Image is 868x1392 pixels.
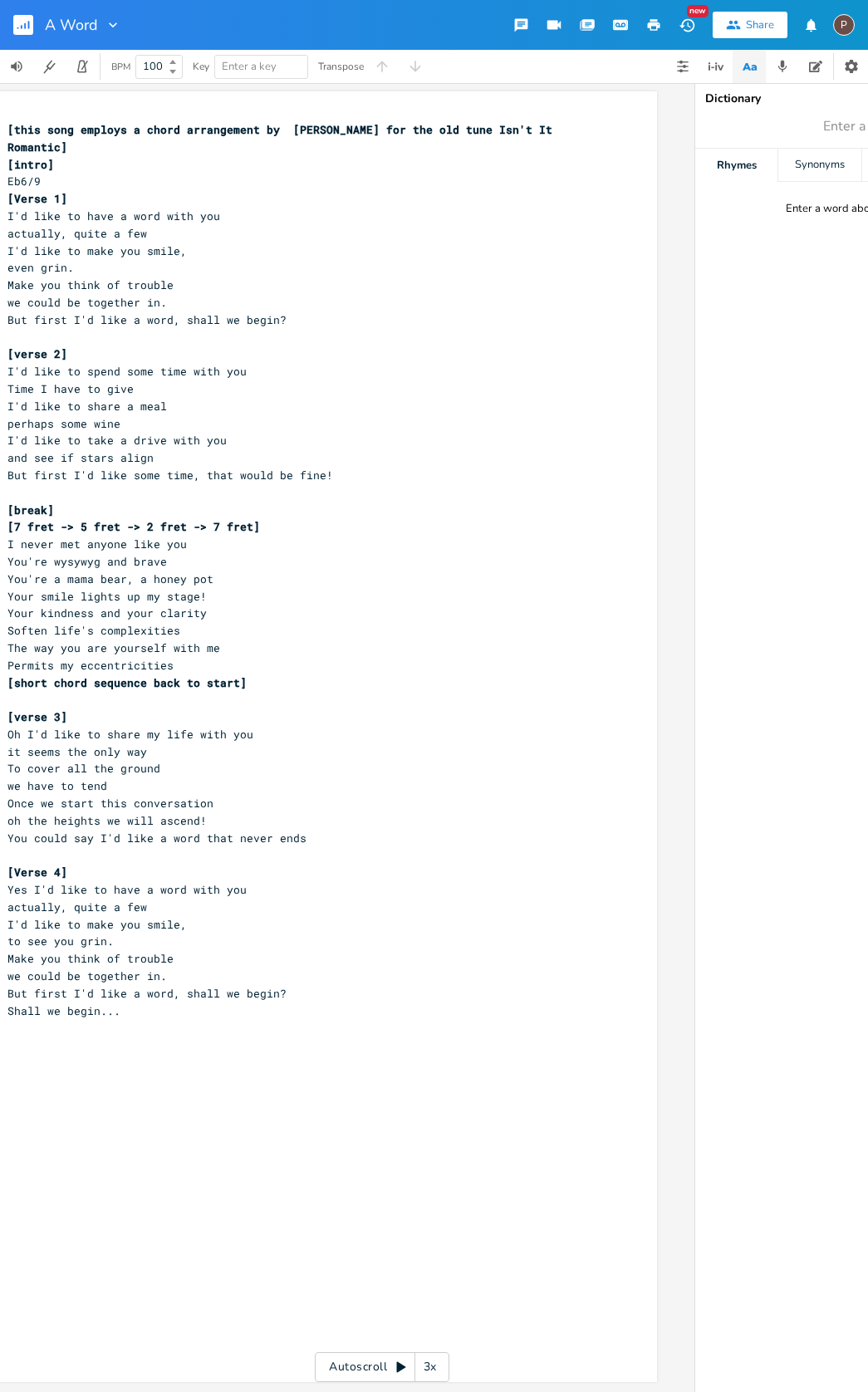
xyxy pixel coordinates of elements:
div: Share [746,17,774,32]
span: [intro] [7,157,54,172]
span: Your kindness and your clarity [7,605,207,620]
span: Permits my eccentricities [7,658,174,673]
span: perhaps some wine [7,416,120,431]
span: [verse 2] [7,346,67,361]
span: Eb6/9 [7,174,41,189]
span: To cover all the ground [7,761,160,776]
div: 3x [415,1352,445,1382]
span: Enter a key [222,59,277,74]
span: A Word [45,17,98,32]
button: Share [713,12,787,38]
span: I'd like to make you smile, [7,243,187,258]
span: I never met anyone like you [7,537,187,551]
span: [break] [7,502,54,517]
button: New [670,10,704,40]
span: Your smile lights up my stage! [7,589,207,604]
span: [Verse 4] [7,865,67,880]
span: I'd like to make you smile, [7,917,187,932]
span: You're wysywyg and brave [7,554,167,569]
span: [Verse 1] [7,191,67,206]
button: P [833,6,855,44]
div: Paul H [833,14,855,36]
span: Oh I'd like to share my life with you [7,727,253,742]
span: it seems the only way [7,744,147,759]
span: I'd like to have a word with you [7,208,220,223]
span: But first I'd like some time, that would be fine! [7,468,333,483]
span: even grin. [7,260,74,275]
div: New [687,5,709,17]
span: But first I'd like a word, shall we begin? [7,312,287,327]
span: Make you think of trouble [7,951,174,966]
span: actually, quite a few [7,899,147,914]
span: Shall we begin... [7,1003,120,1018]
span: But first I'd like a word, shall we begin? [7,986,287,1001]
span: You're a mama bear, a honey pot [7,571,213,586]
span: You could say I'd like a word that never ends [7,831,306,845]
span: we could be together in. [7,968,167,983]
span: [this song employs a chord arrangement by [PERSON_NAME] for the old tune Isn't It Romantic] [7,122,559,154]
span: actually, quite a few [7,226,147,241]
span: Make you think of trouble [7,277,174,292]
span: I'd like to take a drive with you [7,433,227,448]
span: [verse 3] [7,709,67,724]
div: Autoscroll [315,1352,449,1382]
span: Soften life's complexities [7,623,180,638]
span: [7 fret -> 5 fret -> 2 fret -> 7 fret] [7,519,260,534]
span: The way you are yourself with me [7,640,220,655]
span: oh the heights we will ascend! [7,813,207,828]
span: [short chord sequence back to start] [7,675,247,690]
span: and see if stars align [7,450,154,465]
span: I'd like to share a meal [7,399,167,414]
span: Yes I'd like to have a word with you [7,882,247,897]
div: Rhymes [695,149,777,182]
span: Once we start this conversation [7,796,213,811]
div: Key [193,61,209,71]
span: we have to tend [7,778,107,793]
div: Transpose [318,61,364,71]
span: we could be together in. [7,295,167,310]
span: I'd like to spend some time with you [7,364,247,379]
span: Time I have to give [7,381,134,396]
span: to see you grin. [7,934,114,948]
div: BPM [111,62,130,71]
div: Synonyms [778,149,861,182]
